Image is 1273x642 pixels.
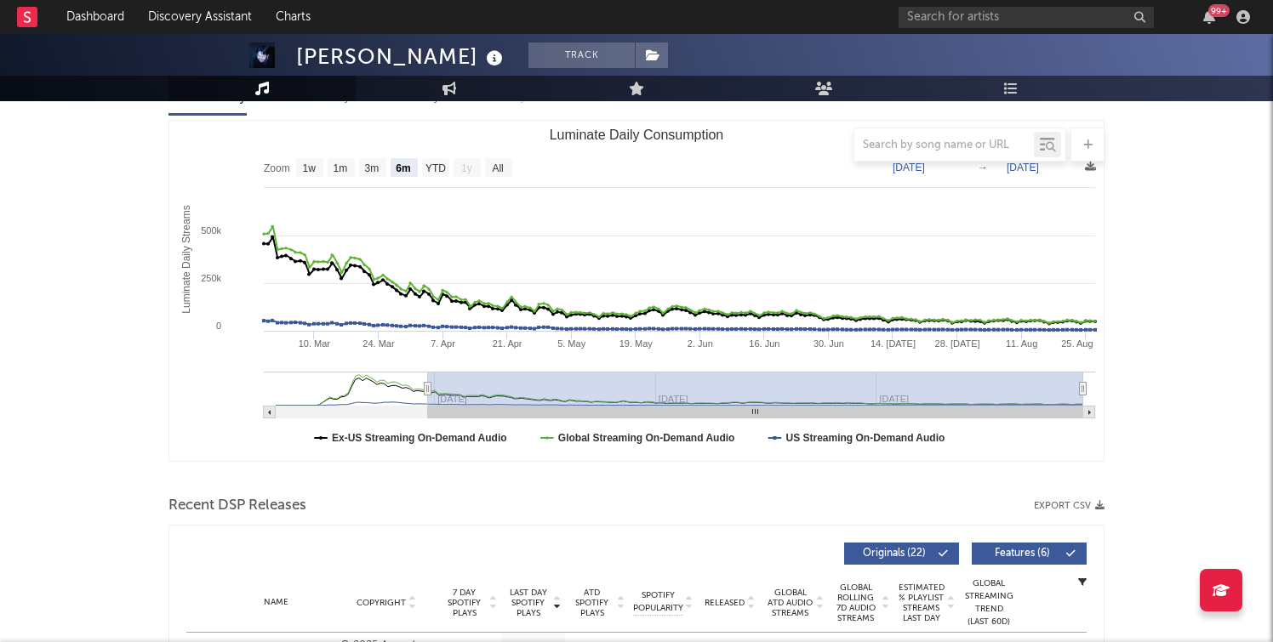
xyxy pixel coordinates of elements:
[425,162,446,174] text: YTD
[1208,4,1230,17] div: 99 +
[899,7,1154,28] input: Search for artists
[332,432,507,444] text: Ex-US Streaming On-Demand Audio
[813,338,844,349] text: 30. Jun
[201,225,221,236] text: 500k
[365,162,380,174] text: 3m
[855,548,933,559] span: Originals ( 22 )
[569,588,614,618] span: ATD Spotify Plays
[299,338,331,349] text: 10. Mar
[396,162,410,174] text: 6m
[963,577,1014,628] div: Global Streaming Trend (Last 60D)
[983,548,1061,559] span: Features ( 6 )
[201,273,221,283] text: 250k
[168,496,306,516] span: Recent DSP Releases
[492,162,503,174] text: All
[528,43,635,68] button: Track
[558,432,735,444] text: Global Streaming On-Demand Audio
[935,338,980,349] text: 28. [DATE]
[216,321,221,331] text: 0
[296,43,507,71] div: [PERSON_NAME]
[633,589,683,615] span: Spotify Popularity
[688,338,713,349] text: 2. Jun
[972,543,1087,565] button: Features(6)
[493,338,522,349] text: 21. Apr
[705,598,745,608] span: Released
[169,121,1104,461] svg: Luminate Daily Consumption
[619,338,654,349] text: 19. May
[431,338,455,349] text: 7. Apr
[978,162,988,173] text: →
[1061,338,1093,349] text: 25. Aug
[557,338,586,349] text: 5. May
[334,162,348,174] text: 1m
[749,338,779,349] text: 16. Jun
[832,582,879,623] span: Global Rolling 7D Audio Streams
[220,596,332,609] div: Name
[1007,162,1039,173] text: [DATE]
[180,205,192,313] text: Luminate Daily Streams
[844,543,959,565] button: Originals(22)
[303,162,317,174] text: 1w
[898,582,945,623] span: Estimated % Playlist Streams Last Day
[461,162,472,174] text: 1y
[1034,501,1105,511] button: Export CSV
[505,588,551,618] span: Last Day Spotify Plays
[1006,338,1037,349] text: 11. Aug
[785,432,945,444] text: US Streaming On-Demand Audio
[871,338,916,349] text: 14. [DATE]
[357,598,406,608] span: Copyright
[442,588,487,618] span: 7 Day Spotify Plays
[893,162,925,173] text: [DATE]
[767,588,813,618] span: Global ATD Audio Streams
[264,162,290,174] text: Zoom
[854,139,1034,152] input: Search by song name or URL
[362,338,395,349] text: 24. Mar
[1203,10,1215,24] button: 99+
